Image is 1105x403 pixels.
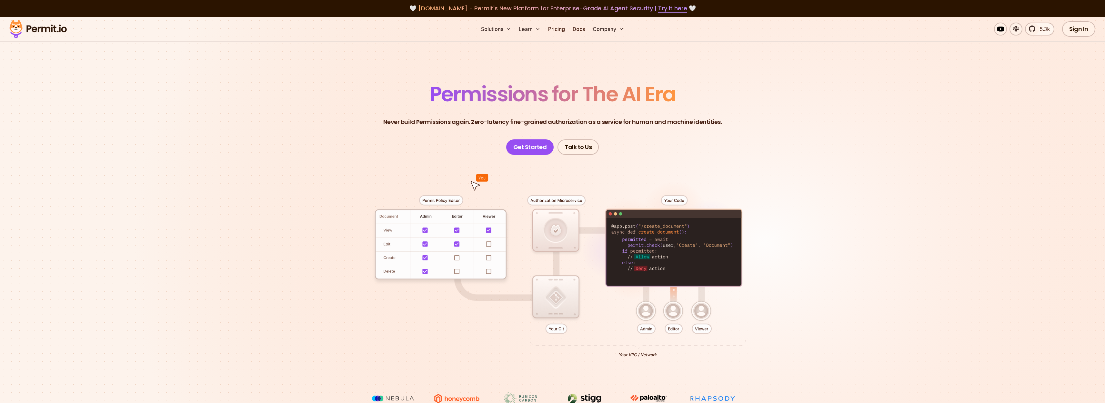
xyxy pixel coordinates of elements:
a: 5.3k [1025,23,1054,35]
img: Permit logo [6,18,70,40]
a: Sign In [1062,21,1095,37]
p: Never build Permissions again. Zero-latency fine-grained authorization as a service for human and... [383,117,722,126]
span: [DOMAIN_NAME] - Permit's New Platform for Enterprise-Grade AI Agent Security | [418,4,687,12]
a: Talk to Us [558,139,599,155]
a: Get Started [506,139,554,155]
span: Permissions for The AI Era [430,80,676,108]
button: Solutions [478,23,514,35]
button: Company [590,23,627,35]
div: 🤍 🤍 [15,4,1090,13]
a: Docs [570,23,588,35]
button: Learn [516,23,543,35]
a: Try it here [658,4,687,13]
a: Pricing [546,23,568,35]
span: 5.3k [1036,25,1050,33]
